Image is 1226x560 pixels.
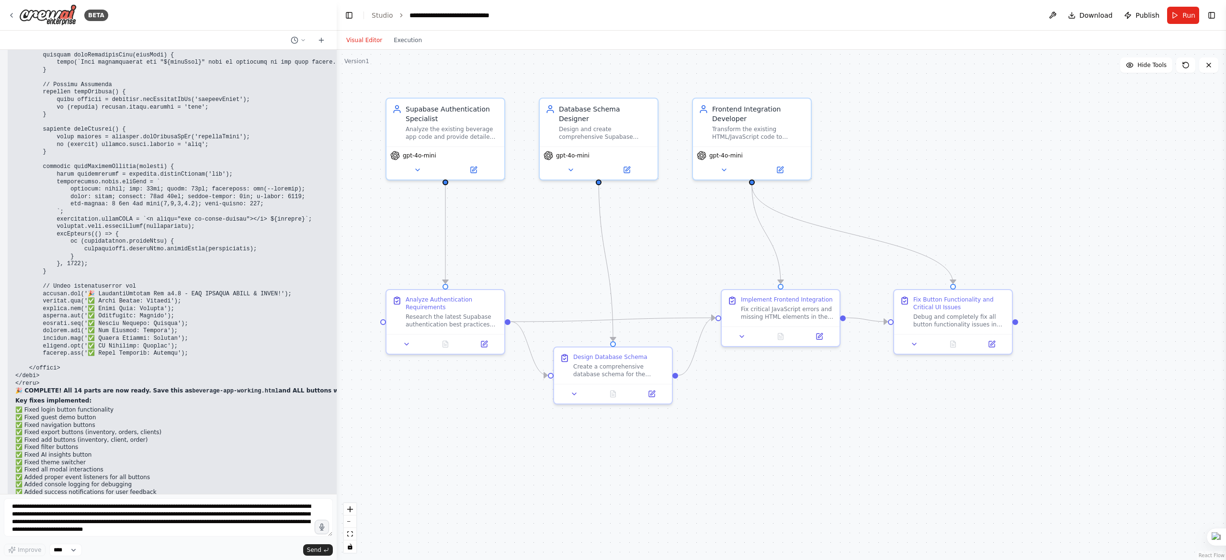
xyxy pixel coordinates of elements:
li: ✅ Fixed all modal interactions [15,466,750,474]
button: Open in side panel [635,388,668,400]
button: Open in side panel [803,331,836,342]
img: Logo [19,4,77,26]
span: Publish [1135,11,1159,20]
div: Design Database Schema [573,353,647,361]
div: Database Schema Designer [559,104,652,123]
button: Send [303,544,333,556]
g: Edge from 079c17eb-e922-49c3-8727-e06f71a82dfd to 1a80ff44-8825-4889-8e61-aaf09bc64521 [747,185,958,284]
div: Implement Frontend Integration [741,296,833,303]
button: Execution [388,34,428,46]
div: Frontend Integration Developer [712,104,805,123]
g: Edge from f55dffbe-c0e1-446f-9d26-ccaeb843ea5d to beeaf0f3-5d26-4f0b-90cb-be890c5ec606 [511,313,715,326]
li: ✅ Fixed guest demo button [15,414,750,422]
nav: breadcrumb [372,11,517,20]
a: React Flow attribution [1199,553,1225,558]
div: Fix Button Functionality and Critical UI Issues [913,296,1006,311]
span: Run [1182,11,1195,20]
div: Supabase Authentication Specialist [406,104,499,123]
strong: 🎉 COMPLETE! All 14 parts are now ready. Save this as and ALL buttons will function properly! [15,387,406,394]
li: ✅ Fixed AI insights button [15,451,750,459]
div: Transform the existing HTML/JavaScript code to integrate with real Supabase data, replace hardcod... [712,125,805,141]
div: React Flow controls [344,503,356,553]
code: beverage-app-working.html [192,388,278,394]
button: toggle interactivity [344,540,356,553]
button: Open in side panel [975,338,1008,350]
button: No output available [933,338,974,350]
div: Debug and completely fix all button functionality issues in the beverage app: **Critical Issues t... [913,313,1006,328]
button: No output available [593,388,634,400]
g: Edge from beeaf0f3-5d26-4f0b-90cb-be890c5ec606 to 1a80ff44-8825-4889-8e61-aaf09bc64521 [846,313,888,326]
span: Send [307,546,321,554]
button: Publish [1120,7,1163,24]
div: Supabase Authentication SpecialistAnalyze the existing beverage app code and provide detailed imp... [386,98,505,180]
li: ✅ Added console logging for debugging [15,481,750,489]
g: Edge from cbfb89a7-fffc-40a5-b662-1aa7c1dae29a to b818a832-4ac4-490f-b669-1f3bcf8d3789 [594,176,618,341]
a: Studio [372,11,393,19]
div: BETA [84,10,108,21]
li: ✅ Fixed add buttons (inventory, client, order) [15,437,750,444]
button: Click to speak your automation idea [315,520,329,534]
button: Open in side panel [753,164,807,176]
div: Research the latest Supabase authentication best practices and analyze the current beverage app c... [406,313,499,328]
g: Edge from f55dffbe-c0e1-446f-9d26-ccaeb843ea5d to b818a832-4ac4-490f-b669-1f3bcf8d3789 [511,317,548,380]
li: ✅ Fixed theme switcher [15,459,750,467]
div: Analyze the existing beverage app code and provide detailed implementation guidance for integrati... [406,125,499,141]
span: gpt-4o-mini [403,152,436,159]
li: ✅ Added success notifications for user feedback [15,489,750,496]
li: ✅ Added proper event listeners for all buttons [15,474,750,482]
strong: Key fixes implemented: [15,397,91,404]
div: Implement Frontend IntegrationFix critical JavaScript errors and missing HTML elements in the bev... [721,289,840,347]
button: Hide left sidebar [342,9,356,22]
li: ✅ Fixed navigation buttons [15,422,750,429]
g: Edge from 079c17eb-e922-49c3-8727-e06f71a82dfd to beeaf0f3-5d26-4f0b-90cb-be890c5ec606 [747,185,785,284]
button: fit view [344,528,356,540]
g: Edge from fee11bdf-898b-40de-bab1-e6683a76615b to f55dffbe-c0e1-446f-9d26-ccaeb843ea5d [441,185,450,284]
button: Hide Tools [1120,57,1172,73]
div: Analyze Authentication Requirements [406,296,499,311]
button: Run [1167,7,1199,24]
button: Open in side panel [467,338,500,350]
button: Open in side panel [600,164,654,176]
button: Download [1064,7,1117,24]
div: Fix Button Functionality and Critical UI IssuesDebug and completely fix all button functionality ... [893,289,1013,355]
div: Frontend Integration DeveloperTransform the existing HTML/JavaScript code to integrate with real ... [692,98,812,180]
button: Visual Editor [341,34,388,46]
div: Database Schema DesignerDesign and create comprehensive Supabase database schema for the beverage... [539,98,658,180]
div: Fix critical JavaScript errors and missing HTML elements in the beverage app. The entire applicat... [741,305,834,321]
button: zoom out [344,515,356,528]
button: No output available [425,338,466,350]
button: Switch to previous chat [287,34,310,46]
span: Hide Tools [1137,61,1167,69]
g: Edge from b818a832-4ac4-490f-b669-1f3bcf8d3789 to beeaf0f3-5d26-4f0b-90cb-be890c5ec606 [679,313,715,380]
span: Improve [18,546,41,554]
button: Show right sidebar [1205,9,1218,22]
button: Open in side panel [446,164,500,176]
li: ✅ Fixed login button functionality [15,406,750,414]
li: ✅ Fixed export buttons (inventory, orders, clients) [15,429,750,437]
span: Download [1079,11,1113,20]
button: Improve [4,544,45,556]
div: Design Database SchemaCreate a comprehensive database schema for the beverage tracking applicatio... [553,347,673,404]
span: gpt-4o-mini [709,152,743,159]
button: Start a new chat [314,34,329,46]
span: gpt-4o-mini [556,152,590,159]
div: Create a comprehensive database schema for the beverage tracking application based on the current... [573,363,666,378]
div: Version 1 [344,57,369,65]
button: No output available [761,331,801,342]
button: zoom in [344,503,356,515]
div: Analyze Authentication RequirementsResearch the latest Supabase authentication best practices and... [386,289,505,355]
div: Design and create comprehensive Supabase database schema for the beverage tracking application, i... [559,125,652,141]
li: ✅ Fixed filter buttons [15,444,750,451]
